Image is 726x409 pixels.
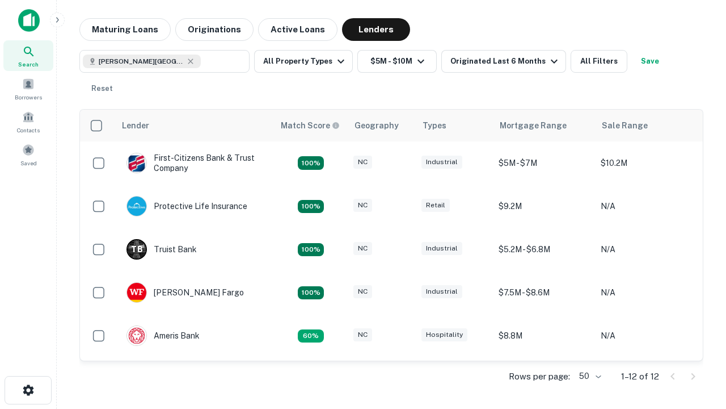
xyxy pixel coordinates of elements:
[441,50,566,73] button: Originated Last 6 Months
[595,314,697,357] td: N/A
[493,185,595,228] td: $9.2M
[298,243,324,257] div: Matching Properties: 3, hasApolloMatch: undefined
[493,110,595,141] th: Mortgage Range
[450,55,561,68] div: Originated Last 6 Months
[348,110,416,141] th: Geography
[595,228,697,271] td: N/A
[254,50,353,73] button: All Property Types
[126,282,244,303] div: [PERSON_NAME] Fargo
[175,18,254,41] button: Originations
[353,328,372,341] div: NC
[127,153,146,173] img: picture
[353,156,372,169] div: NC
[18,60,39,69] span: Search
[274,110,348,141] th: Capitalize uses an advanced AI algorithm to match your search with the best lender. The match sco...
[17,126,40,135] span: Contacts
[298,200,324,214] div: Matching Properties: 2, hasApolloMatch: undefined
[421,156,462,169] div: Industrial
[421,199,450,212] div: Retail
[3,106,53,137] a: Contacts
[493,314,595,357] td: $8.8M
[493,228,595,271] td: $5.2M - $6.8M
[3,139,53,170] a: Saved
[126,153,263,173] div: First-citizens Bank & Trust Company
[115,110,274,141] th: Lender
[421,242,462,255] div: Industrial
[79,18,171,41] button: Maturing Loans
[342,18,410,41] button: Lenders
[126,325,200,346] div: Ameris Bank
[509,370,570,383] p: Rows per page:
[602,119,648,132] div: Sale Range
[18,9,40,32] img: capitalize-icon.png
[595,357,697,400] td: N/A
[354,119,399,132] div: Geography
[84,77,120,100] button: Reset
[595,141,697,185] td: $10.2M
[423,119,446,132] div: Types
[127,326,146,345] img: picture
[127,283,146,302] img: picture
[122,119,149,132] div: Lender
[298,286,324,300] div: Matching Properties: 2, hasApolloMatch: undefined
[595,271,697,314] td: N/A
[126,196,247,216] div: Protective Life Insurance
[493,357,595,400] td: $9.2M
[571,50,627,73] button: All Filters
[258,18,337,41] button: Active Loans
[595,185,697,228] td: N/A
[298,156,324,170] div: Matching Properties: 2, hasApolloMatch: undefined
[416,110,493,141] th: Types
[357,50,437,73] button: $5M - $10M
[298,329,324,343] div: Matching Properties: 1, hasApolloMatch: undefined
[281,119,340,132] div: Capitalize uses an advanced AI algorithm to match your search with the best lender. The match sco...
[15,93,42,102] span: Borrowers
[575,368,603,385] div: 50
[3,73,53,104] a: Borrowers
[281,119,337,132] h6: Match Score
[421,285,462,298] div: Industrial
[421,328,467,341] div: Hospitality
[595,110,697,141] th: Sale Range
[99,56,184,66] span: [PERSON_NAME][GEOGRAPHIC_DATA], [GEOGRAPHIC_DATA]
[126,239,197,260] div: Truist Bank
[621,370,659,383] p: 1–12 of 12
[131,244,142,256] p: T B
[493,141,595,185] td: $5M - $7M
[20,158,37,168] span: Saved
[669,282,726,336] iframe: Chat Widget
[353,242,372,255] div: NC
[353,199,372,212] div: NC
[3,40,53,71] a: Search
[353,285,372,298] div: NC
[127,197,146,216] img: picture
[632,50,668,73] button: Save your search to get updates of matches that match your search criteria.
[493,271,595,314] td: $7.5M - $8.6M
[500,119,567,132] div: Mortgage Range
